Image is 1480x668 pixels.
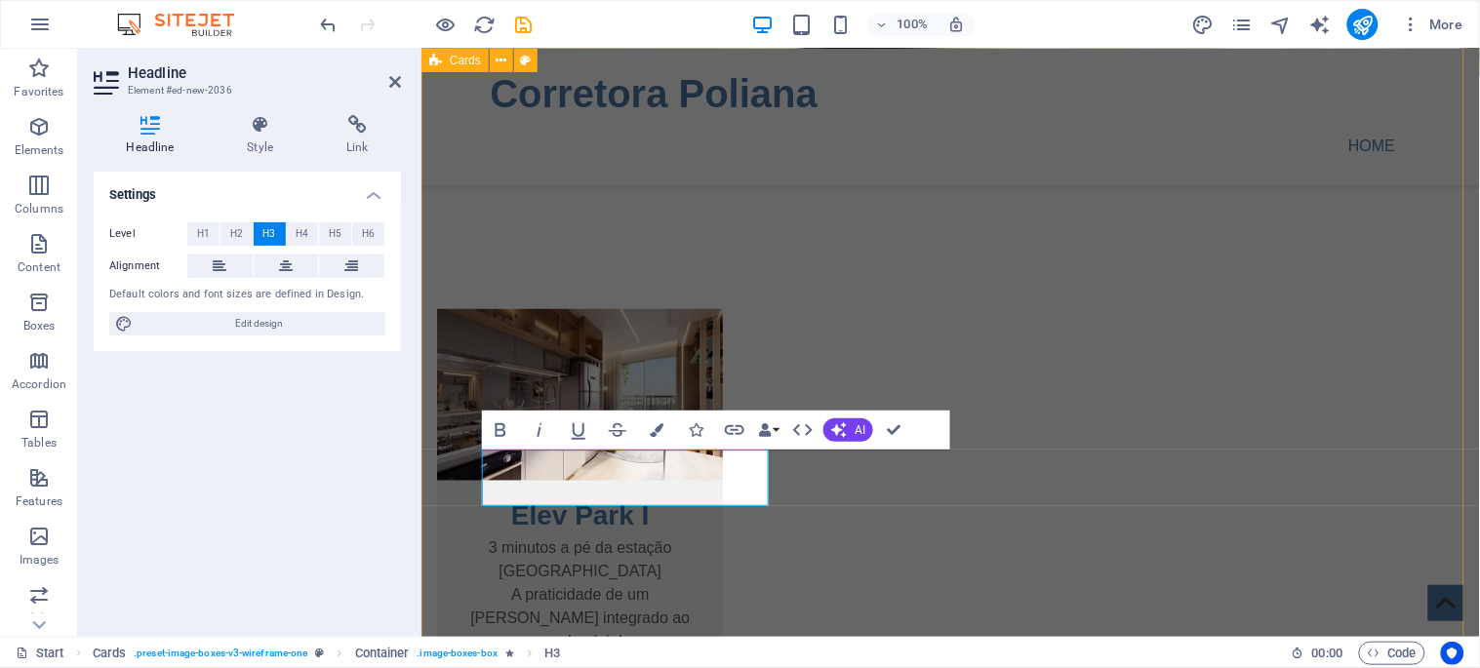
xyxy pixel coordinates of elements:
button: Confirm (Ctrl+⏎) [875,411,912,450]
button: H6 [352,222,384,246]
i: Navigator [1269,14,1292,36]
i: Pages (Ctrl+Alt+S) [1230,14,1253,36]
p: Slider [24,610,55,626]
i: Element contains an animation [505,648,514,658]
button: H2 [220,222,253,246]
p: Boxes [23,318,56,334]
p: Tables [21,435,57,451]
label: Alignment [109,255,187,278]
button: publish [1347,9,1379,40]
i: Save (Ctrl+S) [513,14,536,36]
span: Cards [450,55,481,66]
span: Click to select. Double-click to edit [355,642,410,665]
h6: 100% [897,13,928,36]
h4: Headline [94,115,215,156]
p: Favorites [14,84,63,99]
h6: Session time [1292,642,1343,665]
a: Click to cancel selection. Double-click to open Pages [16,642,64,665]
span: H6 [362,222,375,246]
button: Edit design [109,312,385,335]
span: Edit design [139,312,380,335]
button: undo [317,13,340,36]
span: AI [855,424,865,436]
i: Publish [1351,14,1374,36]
span: H4 [296,222,308,246]
button: Data Bindings [755,411,782,450]
span: Click to select. Double-click to edit [544,642,560,665]
button: Italic (Ctrl+I) [521,411,558,450]
button: Code [1359,642,1425,665]
span: Click to select. Double-click to edit [93,642,126,665]
span: H1 [197,222,210,246]
i: Design (Ctrl+Alt+Y) [1191,14,1214,36]
span: H2 [230,222,243,246]
button: Underline (Ctrl+U) [560,411,597,450]
button: pages [1230,13,1254,36]
button: Usercentrics [1441,642,1464,665]
button: Bold (Ctrl+B) [482,411,519,450]
span: : [1326,646,1329,660]
p: Features [16,493,62,509]
span: H3 [263,222,276,246]
i: Undo: Delete elements (Ctrl+Z) [318,14,340,36]
button: design [1191,13,1215,36]
button: Strikethrough [599,411,636,450]
button: AI [823,418,873,442]
p: Images [20,552,60,568]
h4: Style [215,115,314,156]
i: On resize automatically adjust zoom level to fit chosen device. [947,16,965,33]
p: Accordion [12,376,66,392]
button: H4 [287,222,319,246]
button: navigator [1269,13,1293,36]
i: Reload page [474,14,497,36]
button: HTML [784,411,821,450]
button: Icons [677,411,714,450]
h2: Headline [128,64,401,82]
p: Elements [15,142,64,158]
h4: Link [314,115,401,156]
button: More [1394,9,1471,40]
button: text_generator [1308,13,1332,36]
button: H3 [254,222,286,246]
i: This element is a customizable preset [315,648,324,658]
h3: Element #ed-new-2036 [128,82,362,99]
label: Level [109,222,187,246]
button: H1 [187,222,220,246]
span: . preset-image-boxes-v3-wireframe-one [134,642,307,665]
span: H5 [329,222,341,246]
button: H5 [319,222,351,246]
div: Default colors and font sizes are defined in Design. [109,287,385,303]
img: Editor Logo [112,13,259,36]
nav: breadcrumb [93,642,561,665]
span: 00 00 [1312,642,1342,665]
button: save [512,13,536,36]
button: 100% [867,13,937,36]
button: reload [473,13,497,36]
p: Content [18,259,60,275]
span: More [1402,15,1463,34]
button: Colors [638,411,675,450]
i: AI Writer [1308,14,1331,36]
span: Code [1368,642,1417,665]
p: Columns [15,201,63,216]
h4: Settings [94,172,401,207]
span: . image-boxes-box [418,642,499,665]
button: Link [716,411,753,450]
